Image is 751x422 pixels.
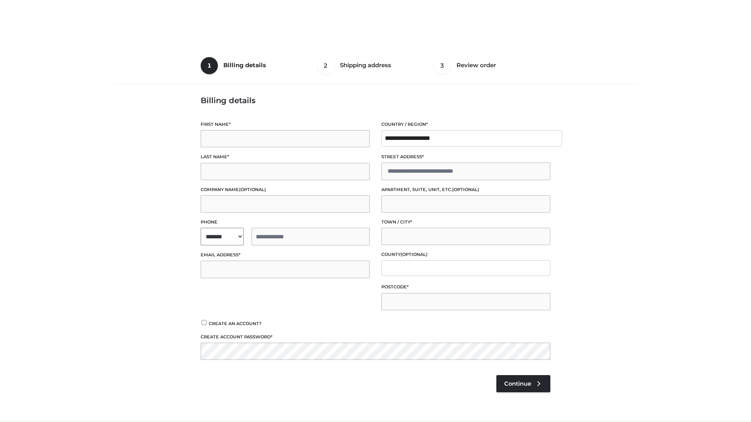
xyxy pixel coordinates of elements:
span: Review order [456,61,496,69]
label: Company name [201,186,370,193]
span: (optional) [239,187,266,192]
span: Create an account? [209,321,262,326]
span: 1 [201,57,218,74]
label: County [381,251,550,258]
label: First name [201,121,370,128]
label: Apartment, suite, unit, etc. [381,186,550,193]
span: Billing details [223,61,266,69]
span: (optional) [452,187,479,192]
label: Postcode [381,283,550,291]
label: Last name [201,153,370,161]
span: Continue [504,380,531,387]
span: (optional) [401,252,428,257]
span: 2 [317,57,334,74]
label: Email address [201,251,370,259]
h3: Billing details [201,96,550,105]
label: Country / Region [381,121,550,128]
span: Shipping address [340,61,391,69]
label: Create account password [201,333,550,341]
label: Street address [381,153,550,161]
a: Continue [496,375,550,392]
label: Phone [201,218,370,226]
span: 3 [434,57,451,74]
label: Town / City [381,218,550,226]
input: Create an account? [201,320,208,325]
